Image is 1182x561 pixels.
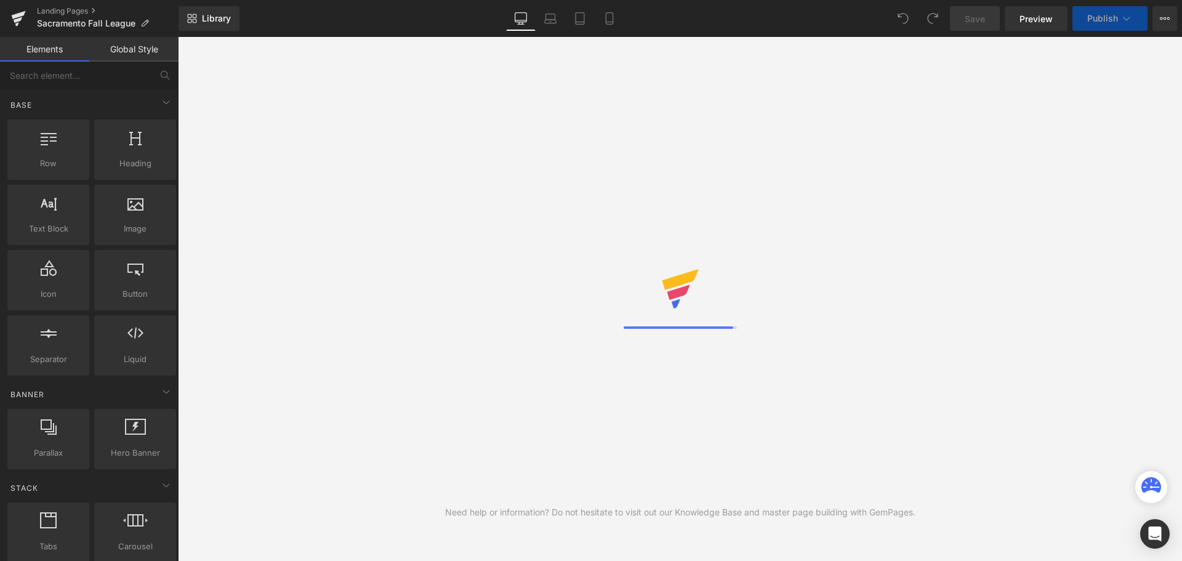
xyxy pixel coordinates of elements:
button: Undo [891,6,915,31]
span: Base [9,99,33,111]
span: Row [11,157,86,170]
span: Hero Banner [98,446,172,459]
span: Icon [11,288,86,301]
span: Preview [1019,12,1053,25]
span: Text Block [11,222,86,235]
span: Separator [11,353,86,366]
span: Parallax [11,446,86,459]
span: Sacramento Fall League [37,18,135,28]
span: Library [202,13,231,24]
span: Liquid [98,353,172,366]
a: Desktop [506,6,536,31]
a: Tablet [565,6,595,31]
button: Publish [1072,6,1148,31]
span: Banner [9,389,46,400]
a: Mobile [595,6,624,31]
span: Tabs [11,540,86,553]
span: Save [965,12,985,25]
a: Preview [1005,6,1067,31]
button: More [1152,6,1177,31]
a: New Library [179,6,239,31]
span: Stack [9,482,39,494]
div: Need help or information? Do not hesitate to visit out our Knowledge Base and master page buildin... [445,506,915,519]
a: Global Style [89,37,179,62]
span: Publish [1087,14,1118,23]
div: Open Intercom Messenger [1140,519,1170,549]
span: Carousel [98,540,172,553]
a: Laptop [536,6,565,31]
a: Landing Pages [37,6,179,16]
span: Heading [98,157,172,170]
button: Redo [920,6,945,31]
span: Image [98,222,172,235]
span: Button [98,288,172,301]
